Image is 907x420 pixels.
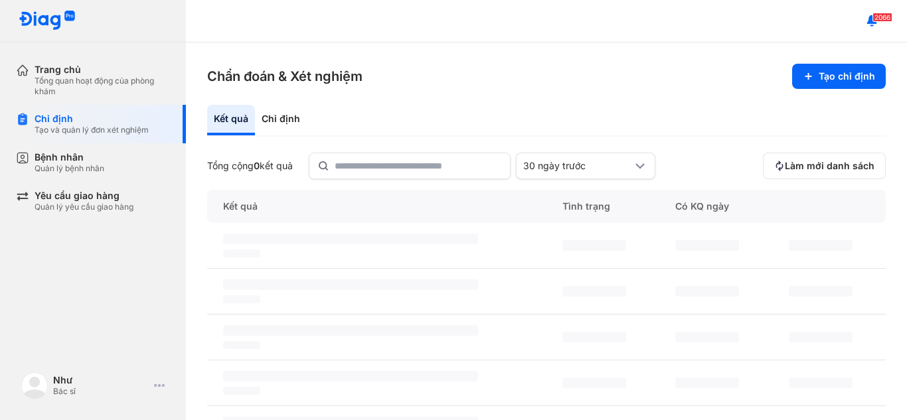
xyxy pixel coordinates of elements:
[21,372,48,399] img: logo
[763,153,886,179] button: Làm mới danh sách
[223,387,260,395] span: ‌
[785,160,874,172] span: Làm mới danh sách
[35,64,170,76] div: Trang chủ
[546,190,659,223] div: Tình trạng
[207,160,293,172] div: Tổng cộng kết quả
[562,240,626,251] span: ‌
[562,286,626,297] span: ‌
[35,151,104,163] div: Bệnh nhân
[675,332,739,342] span: ‌
[35,202,133,212] div: Quản lý yêu cầu giao hàng
[207,67,363,86] h3: Chẩn đoán & Xét nghiệm
[223,325,478,336] span: ‌
[35,113,149,125] div: Chỉ định
[35,76,170,97] div: Tổng quan hoạt động của phòng khám
[223,279,478,290] span: ‌
[562,378,626,388] span: ‌
[223,371,478,382] span: ‌
[255,105,307,135] div: Chỉ định
[35,163,104,174] div: Quản lý bệnh nhân
[207,190,546,223] div: Kết quả
[789,286,853,297] span: ‌
[789,378,853,388] span: ‌
[789,240,853,251] span: ‌
[53,374,149,386] div: Như
[562,332,626,342] span: ‌
[223,341,260,349] span: ‌
[207,105,255,135] div: Kết quả
[19,11,76,31] img: logo
[254,160,260,171] span: 0
[53,386,149,397] div: Bác sĩ
[659,190,772,223] div: Có KQ ngày
[675,286,739,297] span: ‌
[675,240,739,251] span: ‌
[35,125,149,135] div: Tạo và quản lý đơn xét nghiệm
[789,332,853,342] span: ‌
[223,234,478,244] span: ‌
[35,190,133,202] div: Yêu cầu giao hàng
[523,160,632,172] div: 30 ngày trước
[792,64,886,89] button: Tạo chỉ định
[872,13,892,22] span: 2066
[675,378,739,388] span: ‌
[223,249,260,257] span: ‌
[223,295,260,303] span: ‌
